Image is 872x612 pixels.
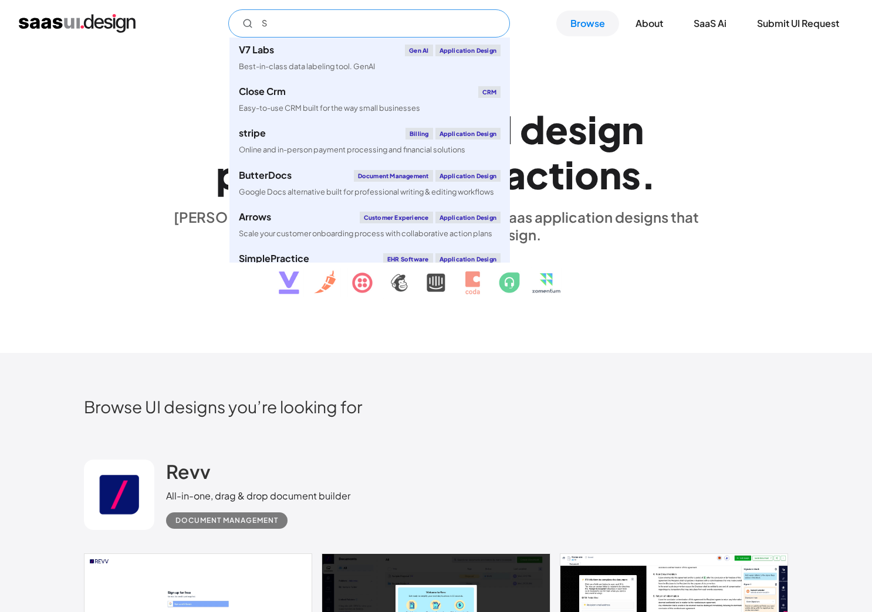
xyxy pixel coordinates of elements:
div: . [641,152,656,197]
a: Browse [556,11,619,36]
div: e [545,107,568,152]
div: stripe [239,128,266,138]
div: c [526,152,549,197]
form: Email Form [228,9,510,38]
div: i [587,107,597,152]
div: Application Design [435,253,501,265]
div: o [574,152,599,197]
a: stripeBillingApplication DesignOnline and in-person payment processing and financial solutions [229,121,510,162]
div: Online and in-person payment processing and financial solutions [239,144,465,155]
div: a [504,152,526,197]
div: EHR Software [383,253,432,265]
a: SimplePracticeEHR SoftwareApplication DesignEHR Software for Health & Wellness Professionals [229,246,510,288]
a: ArrowsCustomer ExperienceApplication DesignScale your customer onboarding process with collaborat... [229,205,510,246]
div: V7 Labs [239,45,274,55]
div: i [565,152,574,197]
div: g [597,107,621,152]
div: CRM [478,86,501,98]
a: V7 LabsGen AIApplication DesignBest-in-class data labeling tool. GenAI [229,38,510,79]
div: s [568,107,587,152]
div: Scale your customer onboarding process with collaborative action plans [239,228,492,239]
div: Application Design [435,45,501,56]
h1: Explore SaaS UI design patterns & interactions. [166,107,706,197]
a: Submit UI Request [743,11,853,36]
input: Search UI designs you're looking for... [228,9,510,38]
div: Google Docs alternative built for professional writing & editing workflows [239,186,494,198]
div: Close Crm [239,87,286,96]
div: ButterDocs [239,171,292,180]
div: Billing [405,128,432,140]
div: t [549,152,565,197]
div: Gen AI [405,45,432,56]
div: s [621,152,641,197]
div: Application Design [435,128,501,140]
div: Best-in-class data labeling tool. GenAI [239,61,375,72]
a: Revv [166,460,211,489]
div: [PERSON_NAME] is a hand-picked collection of saas application designs that exhibit the best in cl... [166,208,706,243]
a: About [621,11,677,36]
a: SaaS Ai [680,11,741,36]
a: Close CrmCRMEasy-to-use CRM built for the way small businesses [229,79,510,121]
div: Application Design [435,212,501,223]
div: Customer Experience [360,212,433,223]
h2: Browse UI designs you’re looking for [84,396,788,417]
div: n [621,107,644,152]
div: Document Management [354,170,433,182]
div: All-in-one, drag & drop document builder [166,489,350,503]
img: text, icon, saas logo [258,243,614,304]
div: Easy-to-use CRM built for the way small businesses [239,103,420,114]
div: n [599,152,621,197]
div: Document Management [175,514,278,528]
h2: Revv [166,460,211,483]
div: p [216,152,241,197]
a: home [19,14,136,33]
a: ButterDocsDocument ManagementApplication DesignGoogle Docs alternative built for professional wri... [229,163,510,205]
div: Arrows [239,212,271,222]
div: SimplePractice [239,254,309,263]
div: d [520,107,545,152]
div: Application Design [435,170,501,182]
